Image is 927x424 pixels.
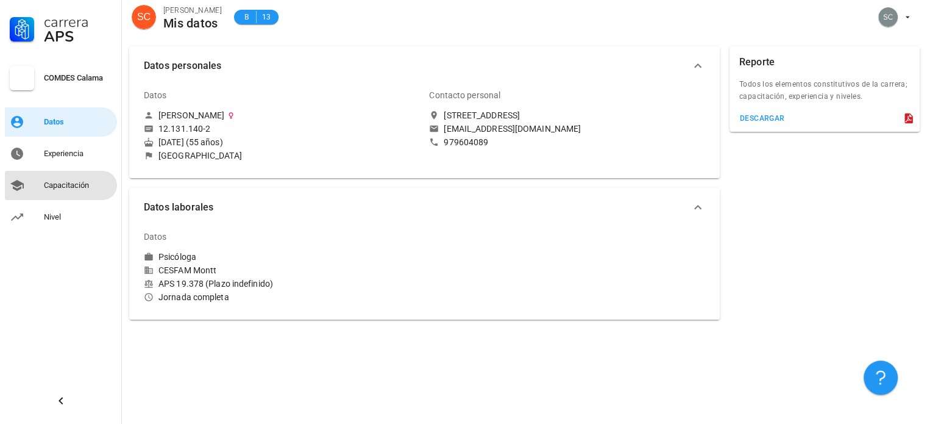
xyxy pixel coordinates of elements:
[241,11,251,23] span: B
[5,203,117,232] a: Nivel
[144,199,691,216] span: Datos laborales
[163,16,222,30] div: Mis datos
[444,123,581,134] div: [EMAIL_ADDRESS][DOMAIN_NAME]
[44,29,112,44] div: APS
[429,110,705,121] a: [STREET_ADDRESS]
[144,278,419,289] div: APS 19.378 (Plazo indefinido)
[444,110,520,121] div: [STREET_ADDRESS]
[5,107,117,137] a: Datos
[444,137,488,148] div: 979604089
[44,149,112,159] div: Experiencia
[158,123,210,134] div: 12.131.140-2
[129,46,720,85] button: Datos personales
[144,292,419,303] div: Jornada completa
[158,150,242,161] div: [GEOGRAPHIC_DATA]
[429,123,705,134] a: [EMAIL_ADDRESS][DOMAIN_NAME]
[144,137,419,148] div: [DATE] (55 años)
[739,114,785,123] div: descargar
[144,57,691,74] span: Datos personales
[144,222,167,251] div: Datos
[132,5,156,29] div: avatar
[137,5,151,29] span: SC
[730,78,920,110] div: Todos los elementos constitutivos de la carrera; capacitación, experiencia y niveles.
[878,7,898,27] div: avatar
[44,73,112,83] div: COMDES Calama
[144,265,419,276] div: CESFAM Montt
[739,46,775,78] div: Reporte
[429,137,705,148] a: 979604089
[144,81,167,110] div: Datos
[158,110,224,121] div: [PERSON_NAME]
[44,15,112,29] div: Carrera
[5,171,117,200] a: Capacitación
[129,188,720,227] button: Datos laborales
[44,117,112,127] div: Datos
[734,110,790,127] button: descargar
[261,11,271,23] span: 13
[163,4,222,16] div: [PERSON_NAME]
[44,212,112,222] div: Nivel
[158,251,196,262] div: Psicóloga
[44,181,112,190] div: Capacitación
[429,81,500,110] div: Contacto personal
[5,139,117,168] a: Experiencia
